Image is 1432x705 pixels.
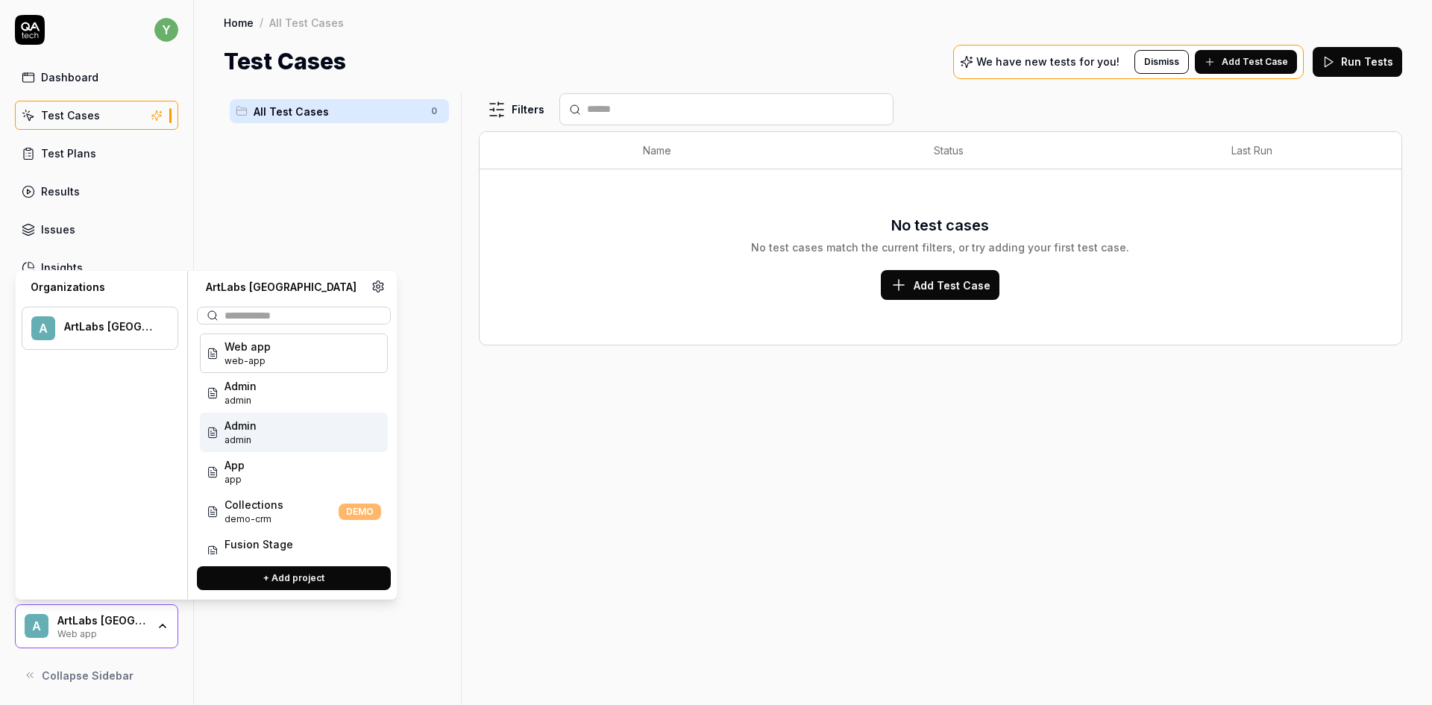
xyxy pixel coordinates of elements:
span: Project ID: ezmC [224,394,257,407]
div: Dashboard [41,69,98,85]
div: Test Plans [41,145,96,161]
a: Issues [15,215,178,244]
span: Collections [224,497,283,513]
span: Project ID: DPa8 [224,354,271,368]
span: DEMO [339,504,381,520]
div: Results [41,184,80,199]
div: Test Cases [41,107,100,123]
span: Project ID: DBSL [224,433,257,447]
span: Project ID: ZAh6 [224,513,283,526]
h1: Test Cases [224,45,346,78]
span: All Test Cases [254,104,422,119]
a: Home [224,15,254,30]
button: Run Tests [1313,47,1402,77]
span: Project ID: N147 [224,552,293,565]
a: Test Cases [15,101,178,130]
a: Organization settings [371,280,385,298]
span: 0 [425,102,443,120]
span: A [31,316,55,340]
button: Collapse Sidebar [15,660,178,690]
p: We have new tests for you! [976,57,1119,67]
span: Project ID: 3Czu [224,473,245,486]
div: Issues [41,222,75,237]
button: Dismiss [1134,50,1189,74]
span: Admin [224,378,257,394]
div: ArtLabs [GEOGRAPHIC_DATA] [197,280,371,295]
th: Name [628,132,918,169]
h3: No test cases [891,214,989,236]
a: Test Plans [15,139,178,168]
button: Add Test Case [1195,50,1297,74]
button: y [154,15,178,45]
span: Collapse Sidebar [42,668,134,683]
div: / [260,15,263,30]
th: Status [919,132,1216,169]
div: No test cases match the current filters, or try adding your first test case. [751,239,1129,255]
div: ArtLabs Europe [64,320,158,333]
div: All Test Cases [269,15,344,30]
span: App [224,457,245,473]
span: Admin [224,418,257,433]
button: Filters [479,95,553,125]
div: Web app [57,627,147,639]
span: Web app [224,339,271,354]
span: y [154,18,178,42]
a: Dashboard [15,63,178,92]
span: A [25,614,48,638]
div: Insights [41,260,83,275]
button: + Add project [197,566,391,590]
button: AArtLabs [GEOGRAPHIC_DATA] [22,307,178,350]
div: Suggestions [197,330,391,554]
a: Insights [15,253,178,282]
span: Add Test Case [914,278,990,293]
button: AArtLabs [GEOGRAPHIC_DATA]Web app [15,604,178,649]
a: Results [15,177,178,206]
button: Add Test Case [881,270,999,300]
span: Fusion Stage [224,536,293,552]
div: Organizations [22,280,178,295]
div: ArtLabs Europe [57,614,147,627]
th: Last Run [1216,132,1372,169]
span: Add Test Case [1222,55,1288,69]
